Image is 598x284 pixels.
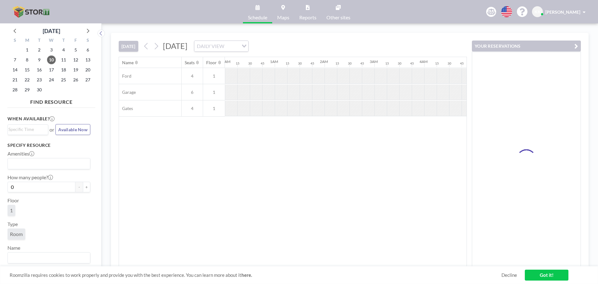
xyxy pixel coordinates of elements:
[59,55,68,64] span: Thursday, September 11, 2025
[21,37,33,45] div: M
[420,59,428,64] div: 4AM
[385,61,389,65] div: 15
[59,65,68,74] span: Thursday, September 18, 2025
[8,126,45,133] input: Search for option
[7,245,20,251] label: Name
[7,142,90,148] h3: Specify resource
[8,254,87,262] input: Search for option
[286,61,289,65] div: 15
[370,59,378,64] div: 3AM
[185,60,195,65] div: Seats
[7,197,19,204] label: Floor
[525,270,568,281] a: Got it!
[55,124,90,135] button: Available Now
[182,106,203,111] span: 4
[326,15,350,20] span: Other sites
[299,15,316,20] span: Reports
[83,65,92,74] span: Saturday, September 20, 2025
[203,89,225,95] span: 1
[82,37,94,45] div: S
[47,75,56,84] span: Wednesday, September 24, 2025
[83,46,92,54] span: Saturday, September 6, 2025
[35,85,44,94] span: Tuesday, September 30, 2025
[71,55,80,64] span: Friday, September 12, 2025
[71,75,80,84] span: Friday, September 26, 2025
[58,127,88,132] span: Available Now
[35,65,44,74] span: Tuesday, September 16, 2025
[226,42,238,50] input: Search for option
[10,207,13,214] span: 1
[501,272,517,278] a: Decline
[460,61,464,65] div: 45
[50,127,54,133] span: or
[47,46,56,54] span: Wednesday, September 3, 2025
[10,231,23,237] span: Room
[47,65,56,74] span: Wednesday, September 17, 2025
[9,37,21,45] div: S
[241,272,252,278] a: here.
[122,60,134,65] div: Name
[59,46,68,54] span: Thursday, September 4, 2025
[23,65,31,74] span: Monday, September 15, 2025
[43,26,60,35] div: [DATE]
[23,46,31,54] span: Monday, September 1, 2025
[71,46,80,54] span: Friday, September 5, 2025
[448,61,451,65] div: 30
[35,46,44,54] span: Tuesday, September 2, 2025
[11,55,19,64] span: Sunday, September 7, 2025
[236,61,240,65] div: 15
[10,272,501,278] span: Roomzilla requires cookies to work properly and provide you with the best experience. You can lea...
[220,59,230,64] div: 12AM
[435,61,439,65] div: 15
[47,55,56,64] span: Wednesday, September 10, 2025
[57,37,69,45] div: T
[119,41,138,52] button: [DATE]
[348,61,352,65] div: 30
[119,73,131,79] span: Ford
[10,6,53,18] img: organization-logo
[23,85,31,94] span: Monday, September 29, 2025
[182,89,203,95] span: 6
[203,73,225,79] span: 1
[360,61,364,65] div: 45
[75,182,83,192] button: -
[7,151,34,157] label: Amenities
[23,75,31,84] span: Monday, September 22, 2025
[7,221,18,227] label: Type
[7,174,53,181] label: How many people?
[83,75,92,84] span: Saturday, September 27, 2025
[11,65,19,74] span: Sunday, September 14, 2025
[11,75,19,84] span: Sunday, September 21, 2025
[69,37,82,45] div: F
[35,55,44,64] span: Tuesday, September 9, 2025
[8,158,90,169] div: Search for option
[261,61,264,65] div: 45
[398,61,401,65] div: 30
[410,61,414,65] div: 45
[8,253,90,263] div: Search for option
[248,61,252,65] div: 30
[119,106,133,111] span: Gates
[545,9,580,15] span: [PERSON_NAME]
[45,37,58,45] div: W
[534,9,541,15] span: KK
[83,55,92,64] span: Saturday, September 13, 2025
[23,55,31,64] span: Monday, September 8, 2025
[8,160,87,168] input: Search for option
[196,42,225,50] span: DAILY VIEW
[203,106,225,111] span: 1
[35,75,44,84] span: Tuesday, September 23, 2025
[163,41,187,51] span: [DATE]
[7,96,95,105] h4: FIND RESOURCE
[206,60,217,65] div: Floor
[270,59,278,64] div: 1AM
[8,125,48,134] div: Search for option
[182,73,203,79] span: 4
[194,41,248,51] div: Search for option
[320,59,328,64] div: 2AM
[277,15,289,20] span: Maps
[59,75,68,84] span: Thursday, September 25, 2025
[248,15,267,20] span: Schedule
[33,37,45,45] div: T
[298,61,302,65] div: 30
